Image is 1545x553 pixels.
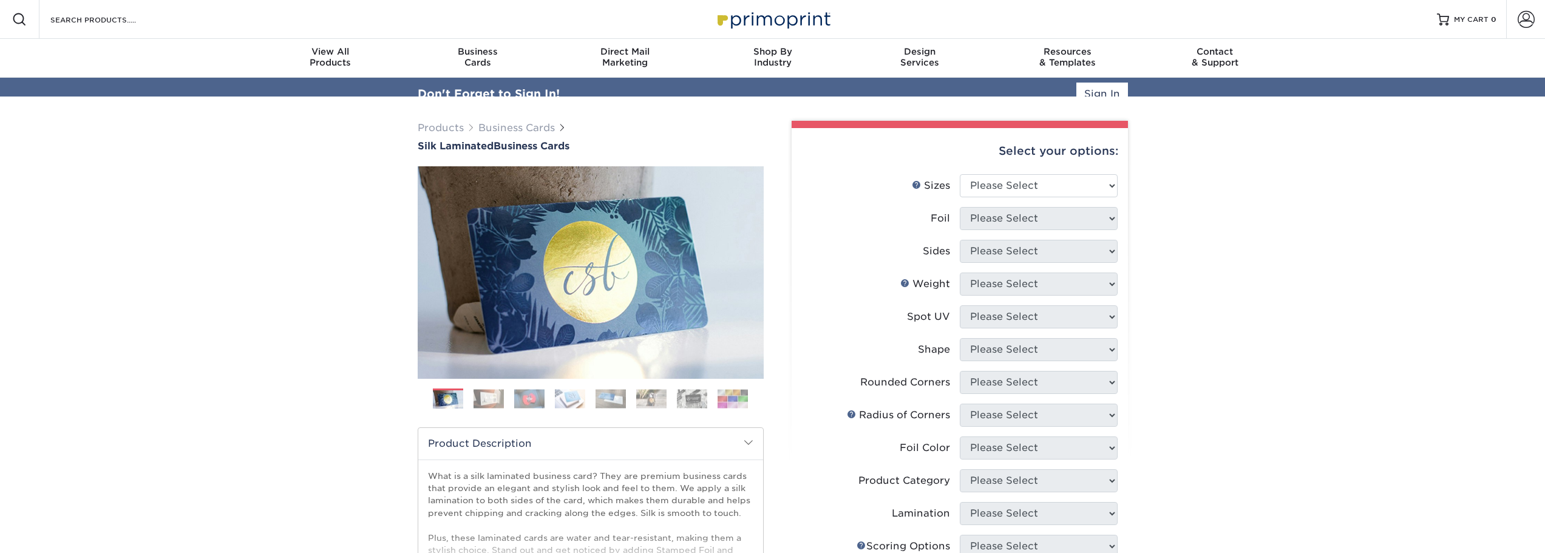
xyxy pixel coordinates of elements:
[912,178,950,193] div: Sizes
[892,506,950,521] div: Lamination
[858,473,950,488] div: Product Category
[404,46,551,68] div: Cards
[551,46,699,68] div: Marketing
[514,389,545,408] img: Business Cards 03
[551,39,699,78] a: Direct MailMarketing
[847,408,950,422] div: Radius of Corners
[900,277,950,291] div: Weight
[900,441,950,455] div: Foil Color
[474,389,504,408] img: Business Cards 02
[994,39,1141,78] a: Resources& Templates
[1141,46,1289,57] span: Contact
[718,389,748,408] img: Business Cards 08
[846,46,994,57] span: Design
[994,46,1141,57] span: Resources
[846,39,994,78] a: DesignServices
[636,389,667,408] img: Business Cards 06
[1076,83,1128,106] a: Sign In
[931,211,950,226] div: Foil
[418,100,764,446] img: Silk Laminated 01
[433,384,463,415] img: Business Cards 01
[1141,46,1289,68] div: & Support
[551,46,699,57] span: Direct Mail
[257,39,404,78] a: View AllProducts
[257,46,404,68] div: Products
[418,140,494,152] span: Silk Laminated
[918,342,950,357] div: Shape
[404,39,551,78] a: BusinessCards
[418,122,464,134] a: Products
[418,428,763,459] h2: Product Description
[1491,15,1496,24] span: 0
[699,46,846,68] div: Industry
[418,140,764,152] a: Silk LaminatedBusiness Cards
[712,6,834,32] img: Primoprint
[907,310,950,324] div: Spot UV
[418,140,764,152] h1: Business Cards
[478,122,555,134] a: Business Cards
[596,389,626,408] img: Business Cards 05
[677,389,707,408] img: Business Cards 07
[404,46,551,57] span: Business
[699,39,846,78] a: Shop ByIndustry
[801,128,1118,174] div: Select your options:
[418,86,560,103] div: Don't Forget to Sign In!
[1454,15,1489,25] span: MY CART
[860,375,950,390] div: Rounded Corners
[846,46,994,68] div: Services
[699,46,846,57] span: Shop By
[49,12,168,27] input: SEARCH PRODUCTS.....
[923,244,950,259] div: Sides
[1141,39,1289,78] a: Contact& Support
[994,46,1141,68] div: & Templates
[257,46,404,57] span: View All
[555,389,585,408] img: Business Cards 04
